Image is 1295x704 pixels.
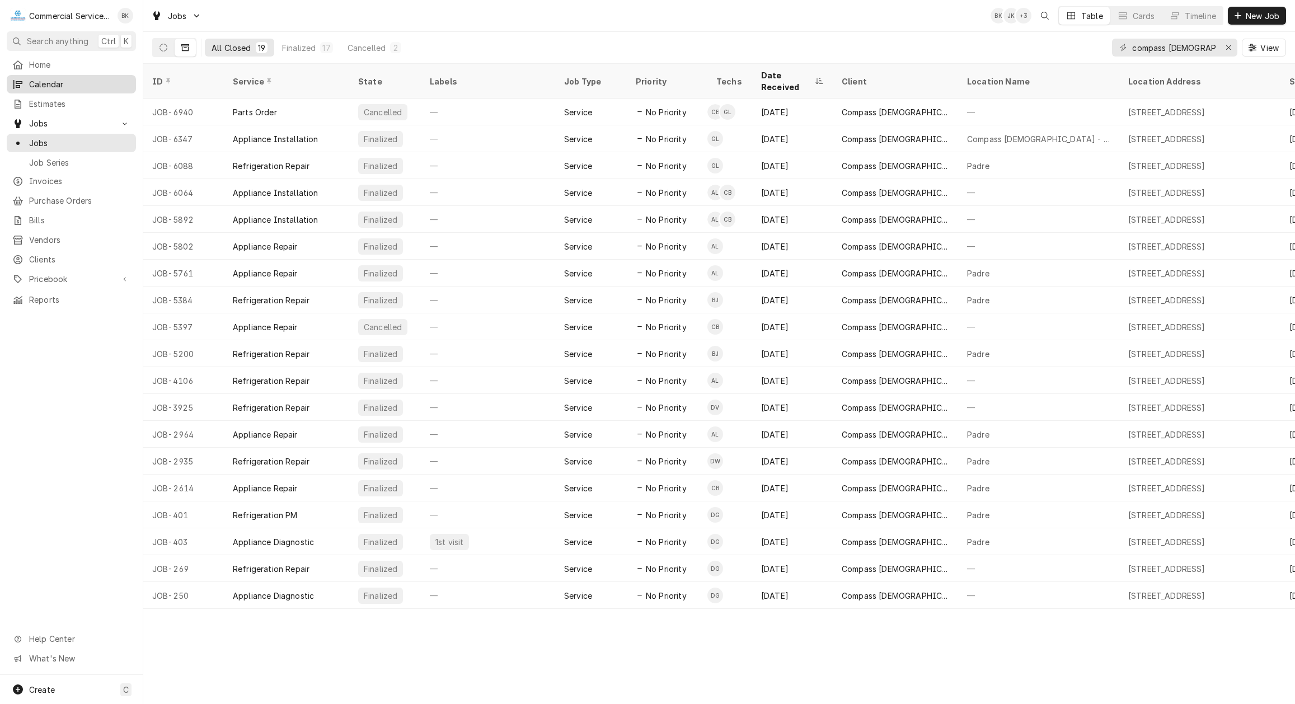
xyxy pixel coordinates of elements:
[707,238,723,254] div: Adam Lucero's Avatar
[707,104,723,120] div: Cole Bedolla's Avatar
[421,582,555,609] div: —
[564,402,592,414] div: Service
[842,76,947,87] div: Client
[1258,42,1281,54] span: View
[752,313,833,340] div: [DATE]
[7,172,136,190] a: Invoices
[752,233,833,260] div: [DATE]
[967,536,989,548] div: Padre
[363,187,398,199] div: Finalized
[421,98,555,125] div: —
[752,125,833,152] div: [DATE]
[258,42,265,54] div: 19
[29,175,130,187] span: Invoices
[143,394,224,421] div: JOB-3925
[29,653,129,664] span: What's New
[1003,8,1019,24] div: Jeanne Key's Avatar
[707,453,723,469] div: DW
[233,348,309,360] div: Refrigeration Repair
[1185,10,1216,22] div: Timeline
[707,426,723,442] div: AL
[363,563,398,575] div: Finalized
[842,509,949,521] div: Compass [DEMOGRAPHIC_DATA]
[143,501,224,528] div: JOB-401
[1128,482,1205,494] div: [STREET_ADDRESS]
[707,131,723,147] div: GL
[421,233,555,260] div: —
[143,152,224,179] div: JOB-6088
[143,287,224,313] div: JOB-5384
[707,212,723,227] div: Adam Lucero's Avatar
[363,375,398,387] div: Finalized
[646,536,687,548] span: No Priority
[1128,294,1205,306] div: [STREET_ADDRESS]
[967,482,989,494] div: Padre
[716,76,743,87] div: Techs
[752,555,833,582] div: [DATE]
[707,480,723,496] div: Carson Bourdet's Avatar
[421,152,555,179] div: —
[29,195,130,206] span: Purchase Orders
[7,231,136,249] a: Vendors
[1128,160,1205,172] div: [STREET_ADDRESS]
[1128,76,1269,87] div: Location Address
[1128,214,1205,226] div: [STREET_ADDRESS]
[1128,187,1205,199] div: [STREET_ADDRESS]
[761,69,813,93] div: Date Received
[363,456,398,467] div: Finalized
[646,214,687,226] span: No Priority
[152,76,213,87] div: ID
[842,294,949,306] div: Compass [DEMOGRAPHIC_DATA]
[707,158,723,173] div: Gavin Lorincz's Avatar
[967,456,989,467] div: Padre
[1128,348,1205,360] div: [STREET_ADDRESS]
[564,321,592,333] div: Service
[646,106,687,118] span: No Priority
[363,348,398,360] div: Finalized
[842,241,949,252] div: Compass [DEMOGRAPHIC_DATA]
[1036,7,1054,25] button: Open search
[842,536,949,548] div: Compass [DEMOGRAPHIC_DATA]
[1219,39,1237,57] button: Erase input
[421,448,555,475] div: —
[707,265,723,281] div: Adam Lucero's Avatar
[752,421,833,448] div: [DATE]
[842,563,949,575] div: Compass [DEMOGRAPHIC_DATA]
[1003,8,1019,24] div: JK
[29,78,130,90] span: Calendar
[707,534,723,550] div: Danny Garcia's Avatar
[143,125,224,152] div: JOB-6347
[991,8,1006,24] div: Brian Key's Avatar
[233,241,298,252] div: Appliance Repair
[564,160,592,172] div: Service
[29,157,130,168] span: Job Series
[636,76,696,87] div: Priority
[421,555,555,582] div: —
[991,8,1006,24] div: BK
[101,35,116,47] span: Ctrl
[967,160,989,172] div: Padre
[967,76,1108,87] div: Location Name
[958,206,1119,233] div: —
[707,185,723,200] div: AL
[143,448,224,475] div: JOB-2935
[707,373,723,388] div: AL
[233,321,298,333] div: Appliance Repair
[7,211,136,229] a: Bills
[752,501,833,528] div: [DATE]
[720,104,735,120] div: GL
[842,456,949,467] div: Compass [DEMOGRAPHIC_DATA]
[707,400,723,415] div: Dennis Vo's Avatar
[752,152,833,179] div: [DATE]
[7,250,136,269] a: Clients
[967,429,989,440] div: Padre
[7,114,136,133] a: Go to Jobs
[720,185,735,200] div: Cole Bedolla's Avatar
[421,260,555,287] div: —
[958,233,1119,260] div: —
[967,133,1110,145] div: Compass [DEMOGRAPHIC_DATA] - Marina
[564,482,592,494] div: Service
[29,214,130,226] span: Bills
[363,294,398,306] div: Finalized
[233,536,314,548] div: Appliance Diagnostic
